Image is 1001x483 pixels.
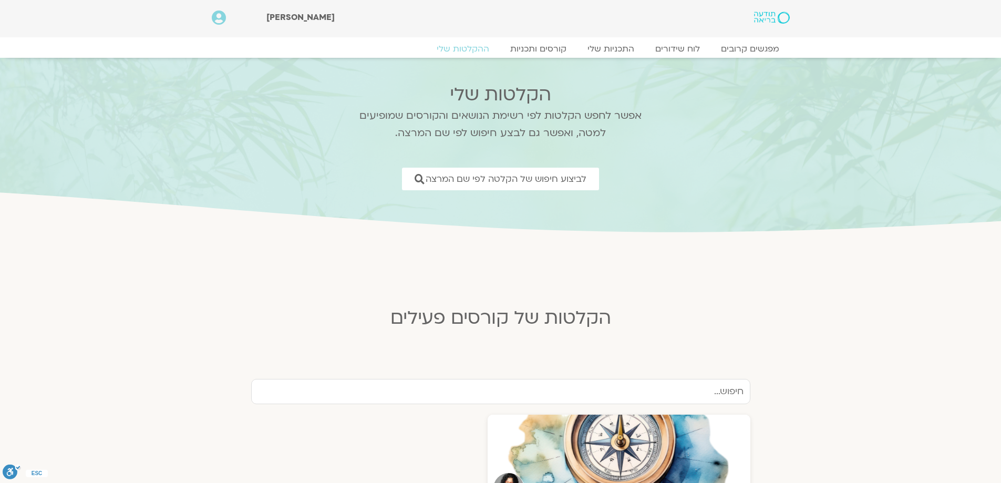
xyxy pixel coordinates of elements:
[251,379,750,404] input: חיפוש...
[710,44,790,54] a: מפגשים קרובים
[645,44,710,54] a: לוח שידורים
[402,168,599,190] a: לביצוע חיפוש של הקלטה לפי שם המרצה
[426,174,586,184] span: לביצוע חיפוש של הקלטה לפי שם המרצה
[266,12,335,23] span: [PERSON_NAME]
[346,84,656,105] h2: הקלטות שלי
[243,307,758,328] h2: הקלטות של קורסים פעילים
[212,44,790,54] nav: Menu
[346,107,656,142] p: אפשר לחפש הקלטות לפי רשימת הנושאים והקורסים שמופיעים למטה, ואפשר גם לבצע חיפוש לפי שם המרצה.
[577,44,645,54] a: התכניות שלי
[426,44,500,54] a: ההקלטות שלי
[500,44,577,54] a: קורסים ותכניות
